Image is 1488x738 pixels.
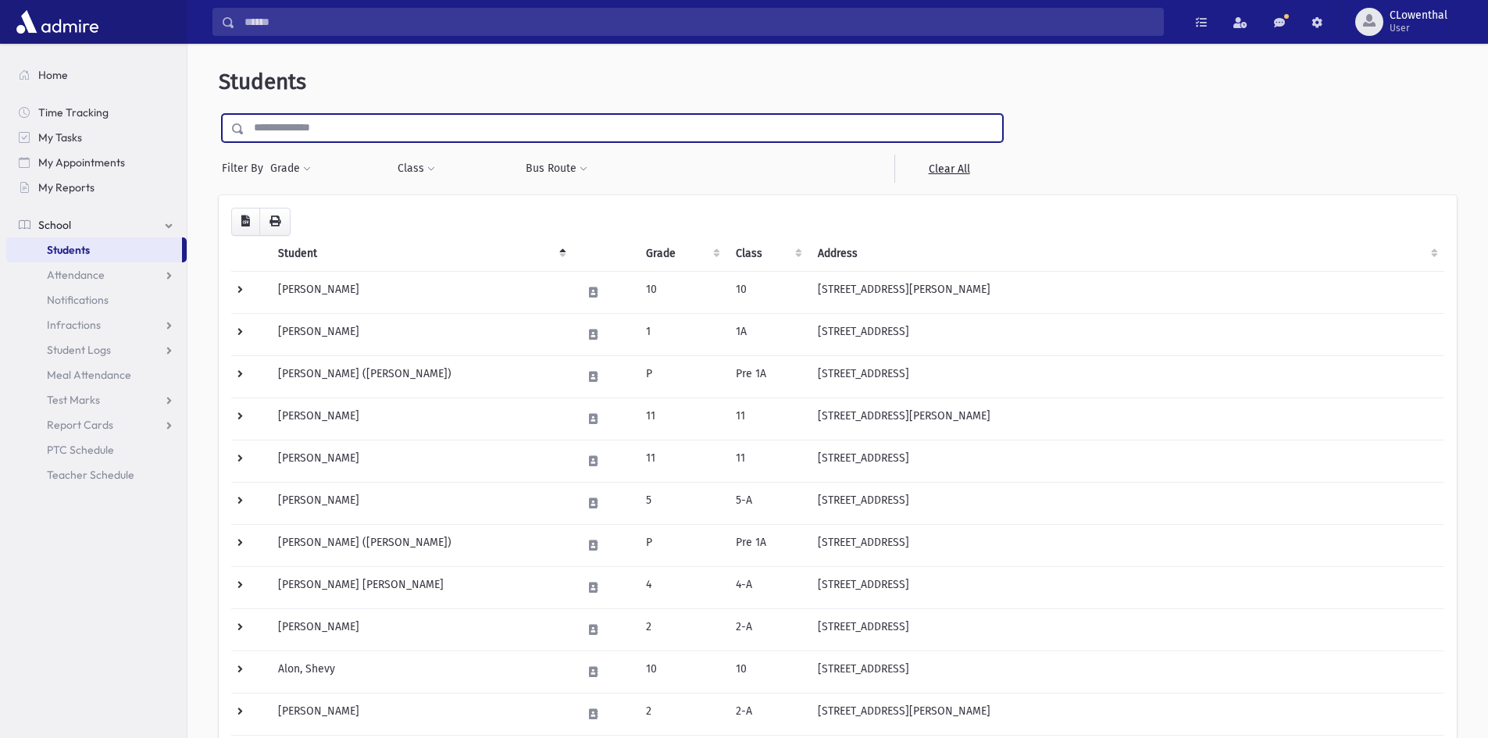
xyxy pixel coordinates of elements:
[47,468,134,482] span: Teacher Schedule
[1390,9,1447,22] span: CLowenthal
[269,566,573,608] td: [PERSON_NAME] [PERSON_NAME]
[269,313,573,355] td: [PERSON_NAME]
[808,398,1444,440] td: [STREET_ADDRESS][PERSON_NAME]
[269,155,312,183] button: Grade
[726,651,808,693] td: 10
[6,125,187,150] a: My Tasks
[6,150,187,175] a: My Appointments
[726,313,808,355] td: 1A
[726,271,808,313] td: 10
[726,566,808,608] td: 4-A
[637,693,726,735] td: 2
[637,398,726,440] td: 11
[47,393,100,407] span: Test Marks
[808,651,1444,693] td: [STREET_ADDRESS]
[6,437,187,462] a: PTC Schedule
[231,208,260,236] button: CSV
[269,440,573,482] td: [PERSON_NAME]
[726,482,808,524] td: 5-A
[637,651,726,693] td: 10
[6,412,187,437] a: Report Cards
[12,6,102,37] img: AdmirePro
[1390,22,1447,34] span: User
[637,313,726,355] td: 1
[726,608,808,651] td: 2-A
[808,566,1444,608] td: [STREET_ADDRESS]
[808,693,1444,735] td: [STREET_ADDRESS][PERSON_NAME]
[6,237,182,262] a: Students
[219,69,306,94] span: Students
[637,482,726,524] td: 5
[808,608,1444,651] td: [STREET_ADDRESS]
[637,440,726,482] td: 11
[397,155,436,183] button: Class
[222,160,269,176] span: Filter By
[6,337,187,362] a: Student Logs
[235,8,1163,36] input: Search
[726,440,808,482] td: 11
[47,418,113,432] span: Report Cards
[6,212,187,237] a: School
[6,62,187,87] a: Home
[6,462,187,487] a: Teacher Schedule
[38,105,109,119] span: Time Tracking
[269,236,573,272] th: Student: activate to sort column descending
[726,236,808,272] th: Class: activate to sort column ascending
[726,693,808,735] td: 2-A
[6,175,187,200] a: My Reports
[637,608,726,651] td: 2
[38,155,125,169] span: My Appointments
[38,68,68,82] span: Home
[6,312,187,337] a: Infractions
[726,524,808,566] td: Pre 1A
[637,355,726,398] td: P
[47,318,101,332] span: Infractions
[47,343,111,357] span: Student Logs
[726,398,808,440] td: 11
[38,180,95,194] span: My Reports
[38,130,82,144] span: My Tasks
[808,313,1444,355] td: [STREET_ADDRESS]
[637,524,726,566] td: P
[38,218,71,232] span: School
[6,262,187,287] a: Attendance
[47,243,90,257] span: Students
[269,355,573,398] td: [PERSON_NAME] ([PERSON_NAME])
[808,271,1444,313] td: [STREET_ADDRESS][PERSON_NAME]
[808,524,1444,566] td: [STREET_ADDRESS]
[269,482,573,524] td: [PERSON_NAME]
[808,482,1444,524] td: [STREET_ADDRESS]
[47,268,105,282] span: Attendance
[808,355,1444,398] td: [STREET_ADDRESS]
[47,368,131,382] span: Meal Attendance
[6,100,187,125] a: Time Tracking
[6,387,187,412] a: Test Marks
[637,566,726,608] td: 4
[525,155,588,183] button: Bus Route
[47,443,114,457] span: PTC Schedule
[269,271,573,313] td: [PERSON_NAME]
[6,287,187,312] a: Notifications
[269,693,573,735] td: [PERSON_NAME]
[269,524,573,566] td: [PERSON_NAME] ([PERSON_NAME])
[808,236,1444,272] th: Address: activate to sort column ascending
[637,271,726,313] td: 10
[6,362,187,387] a: Meal Attendance
[269,608,573,651] td: [PERSON_NAME]
[894,155,1003,183] a: Clear All
[269,651,573,693] td: Alon, Shevy
[808,440,1444,482] td: [STREET_ADDRESS]
[259,208,291,236] button: Print
[269,398,573,440] td: [PERSON_NAME]
[726,355,808,398] td: Pre 1A
[47,293,109,307] span: Notifications
[637,236,726,272] th: Grade: activate to sort column ascending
